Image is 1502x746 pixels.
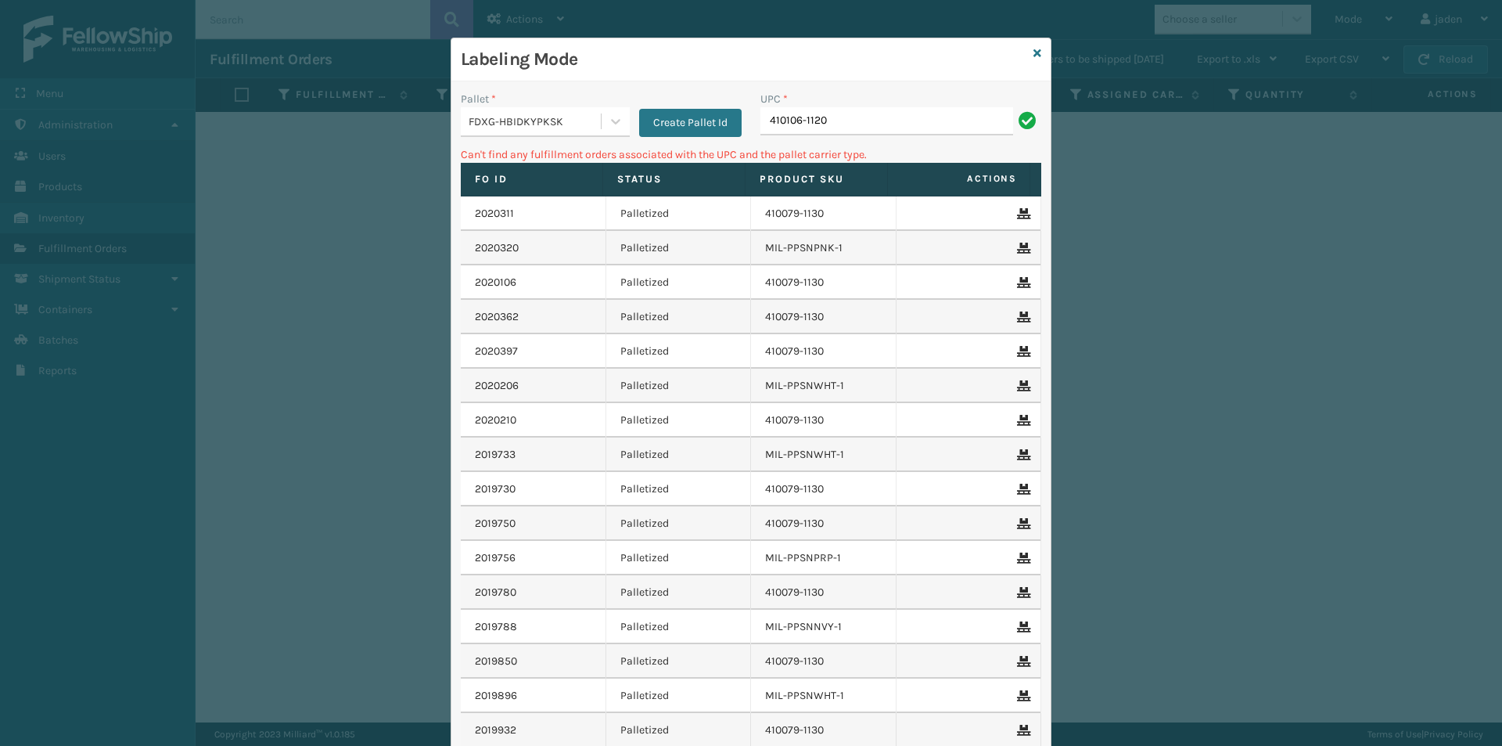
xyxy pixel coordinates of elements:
td: Palletized [606,506,752,541]
label: UPC [760,91,788,107]
td: 410079-1130 [751,575,897,610]
td: Palletized [606,541,752,575]
td: 410079-1130 [751,196,897,231]
a: 2019730 [475,481,516,497]
td: Palletized [606,575,752,610]
a: 2020397 [475,344,518,359]
td: 410079-1130 [751,300,897,334]
a: 2020362 [475,309,519,325]
i: Remove From Pallet [1017,690,1026,701]
i: Remove From Pallet [1017,449,1026,460]
a: 2019896 [475,688,517,704]
td: MIL-PPSNNVY-1 [751,610,897,644]
td: Palletized [606,472,752,506]
div: FDXG-HBIDKYPKSK [469,114,602,130]
td: Palletized [606,300,752,334]
td: 410079-1130 [751,506,897,541]
i: Remove From Pallet [1017,312,1026,323]
label: Product SKU [760,172,873,186]
span: Actions [893,166,1026,192]
i: Remove From Pallet [1017,277,1026,288]
td: 410079-1130 [751,403,897,438]
i: Remove From Pallet [1017,380,1026,391]
a: 2019788 [475,619,517,635]
i: Remove From Pallet [1017,484,1026,495]
td: 410079-1130 [751,472,897,506]
i: Remove From Pallet [1017,415,1026,426]
label: Fo Id [475,172,588,186]
label: Status [617,172,731,186]
i: Remove From Pallet [1017,346,1026,357]
td: Palletized [606,196,752,231]
td: Palletized [606,679,752,713]
td: Palletized [606,334,752,369]
a: 2019756 [475,550,516,566]
i: Remove From Pallet [1017,208,1026,219]
a: 2020210 [475,413,516,428]
label: Pallet [461,91,496,107]
td: Palletized [606,644,752,679]
h3: Labeling Mode [461,48,1027,71]
a: 2019850 [475,654,517,669]
a: 2020206 [475,378,519,394]
td: Palletized [606,403,752,438]
td: 410079-1130 [751,265,897,300]
i: Remove From Pallet [1017,725,1026,736]
td: Palletized [606,231,752,265]
td: Palletized [606,265,752,300]
i: Remove From Pallet [1017,656,1026,667]
a: 2019780 [475,585,516,600]
i: Remove From Pallet [1017,622,1026,632]
td: Palletized [606,438,752,472]
td: MIL-PPSNWHT-1 [751,438,897,472]
i: Remove From Pallet [1017,587,1026,598]
a: 2020311 [475,206,514,222]
i: Remove From Pallet [1017,518,1026,529]
td: MIL-PPSNWHT-1 [751,369,897,403]
p: Can't find any fulfillment orders associated with the UPC and the pallet carrier type. [461,146,1041,163]
td: MIL-PPSNPRP-1 [751,541,897,575]
a: 2020106 [475,275,516,290]
a: 2019932 [475,723,516,738]
td: 410079-1130 [751,644,897,679]
i: Remove From Pallet [1017,553,1026,564]
td: MIL-PPSNPNK-1 [751,231,897,265]
td: Palletized [606,369,752,403]
td: 410079-1130 [751,334,897,369]
a: 2020320 [475,240,519,256]
td: MIL-PPSNWHT-1 [751,679,897,713]
button: Create Pallet Id [639,109,742,137]
td: Palletized [606,610,752,644]
a: 2019750 [475,516,516,532]
i: Remove From Pallet [1017,243,1026,254]
a: 2019733 [475,447,516,463]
